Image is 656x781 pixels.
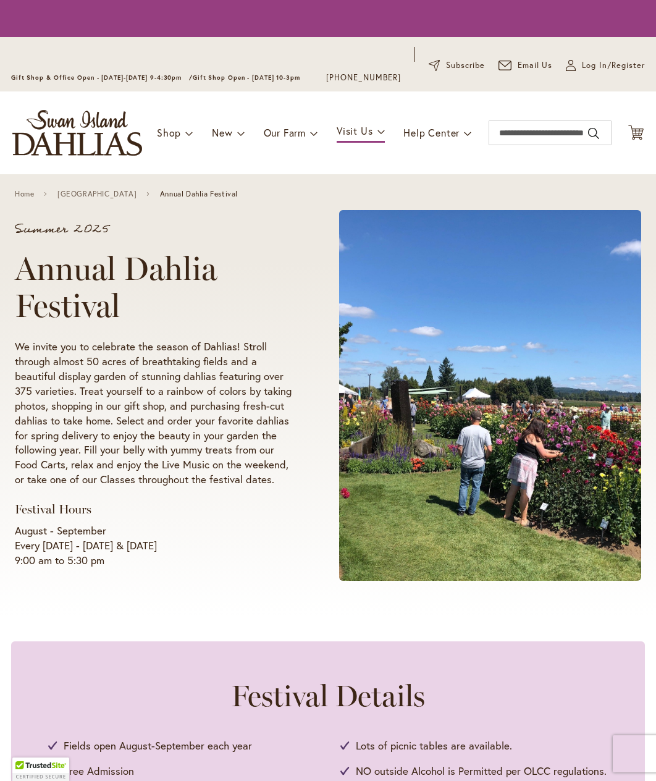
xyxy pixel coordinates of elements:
p: Summer 2025 [15,223,292,235]
span: Help Center [403,126,460,139]
span: Gift Shop Open - [DATE] 10-3pm [193,74,300,82]
a: Subscribe [429,59,485,72]
span: Lots of picnic tables are available. [356,738,512,754]
span: New [212,126,232,139]
span: Annual Dahlia Festival [160,190,238,198]
span: Fields open August-September each year [64,738,252,754]
div: TrustedSite Certified [12,758,69,781]
span: Shop [157,126,181,139]
h3: Festival Hours [15,502,292,517]
span: Log In/Register [582,59,645,72]
span: Email Us [518,59,553,72]
h2: Festival Details [48,678,608,713]
span: Our Farm [264,126,306,139]
p: August - September Every [DATE] - [DATE] & [DATE] 9:00 am to 5:30 pm [15,523,292,568]
span: Visit Us [337,124,372,137]
p: We invite you to celebrate the season of Dahlias! Stroll through almost 50 acres of breathtaking ... [15,339,292,488]
h1: Annual Dahlia Festival [15,250,292,324]
a: Home [15,190,34,198]
a: Log In/Register [566,59,645,72]
span: Subscribe [446,59,485,72]
a: [GEOGRAPHIC_DATA] [57,190,137,198]
span: Free Admission [64,763,134,779]
a: [PHONE_NUMBER] [326,72,401,84]
span: Gift Shop & Office Open - [DATE]-[DATE] 9-4:30pm / [11,74,193,82]
a: Email Us [498,59,553,72]
a: store logo [12,110,142,156]
button: Search [588,124,599,143]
